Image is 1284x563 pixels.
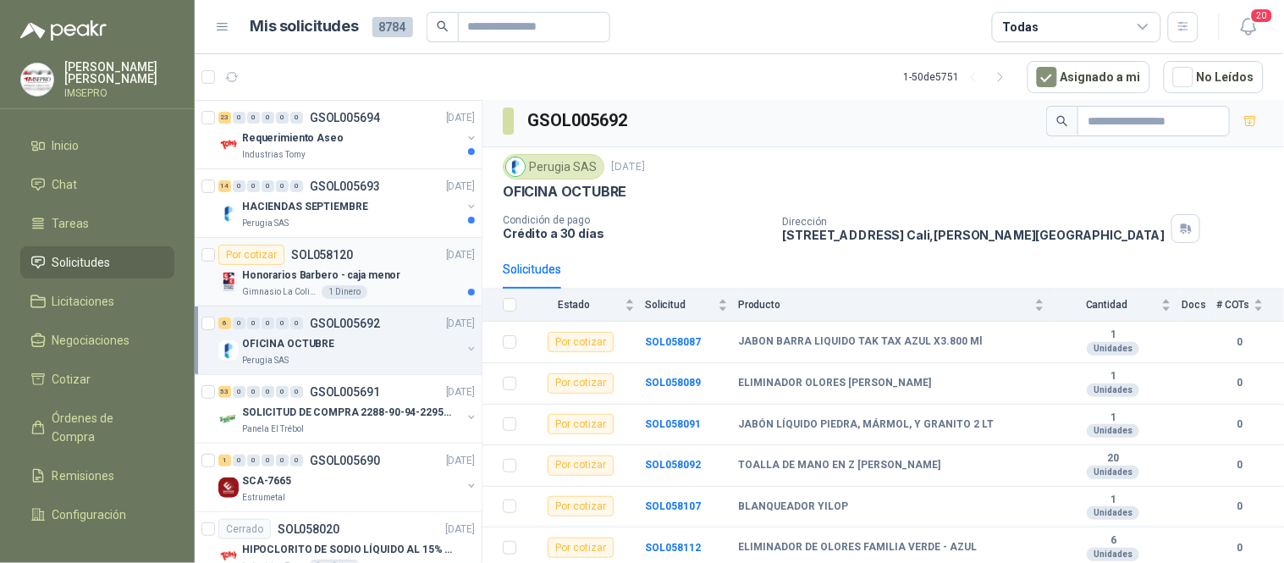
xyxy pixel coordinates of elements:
[218,317,231,329] div: 6
[1055,452,1171,466] b: 20
[218,340,239,361] img: Company Logo
[218,382,478,436] a: 53 0 0 0 0 0 GSOL005691[DATE] Company LogoSOLICITUD DE COMPRA 2288-90-94-2295-96-2301-02-04Panela...
[446,247,475,263] p: [DATE]
[218,112,231,124] div: 23
[242,268,400,284] p: Honorarios Barbero - caja menor
[218,135,239,155] img: Company Logo
[1164,61,1264,93] button: No Leídos
[322,285,367,299] div: 1 Dinero
[310,386,380,398] p: GSOL005691
[20,499,174,531] a: Configuración
[1216,334,1264,350] b: 0
[218,180,231,192] div: 14
[548,538,614,558] div: Por cotizar
[645,418,701,430] a: SOL058091
[218,176,478,230] a: 14 0 0 0 0 0 GSOL005693[DATE] Company LogoHACIENDAS SEPTIEMBREPerugia SAS
[372,17,413,37] span: 8784
[645,500,701,512] a: SOL058107
[1216,417,1264,433] b: 0
[1055,370,1171,384] b: 1
[242,542,453,558] p: HIPOCLORITO DE SODIO LÍQUIDO AL 15% CONT NETO 20L
[52,214,90,233] span: Tareas
[20,207,174,240] a: Tareas
[52,409,158,446] span: Órdenes de Compra
[290,180,303,192] div: 0
[20,402,174,453] a: Órdenes de Compra
[503,154,604,179] div: Perugia SAS
[446,316,475,332] p: [DATE]
[242,199,368,215] p: HACIENDAS SEPTIEMBRE
[1216,289,1284,322] th: # COTs
[247,317,260,329] div: 0
[218,313,478,367] a: 6 0 0 0 0 0 GSOL005692[DATE] Company LogoOFICINA OCTUBREPerugia SAS
[1087,424,1139,438] div: Unidades
[1087,506,1139,520] div: Unidades
[20,246,174,279] a: Solicitudes
[262,180,274,192] div: 0
[20,363,174,395] a: Cotizar
[233,386,245,398] div: 0
[446,110,475,126] p: [DATE]
[276,455,289,466] div: 0
[247,112,260,124] div: 0
[437,20,449,32] span: search
[738,500,848,514] b: BLANQUEADOR YILOP
[904,63,1014,91] div: 1 - 50 de 5751
[738,299,1031,311] span: Producto
[310,180,380,192] p: GSOL005693
[527,108,630,134] h3: GSOL005692
[20,168,174,201] a: Chat
[548,373,614,394] div: Por cotizar
[52,466,115,485] span: Remisiones
[218,455,231,466] div: 1
[233,180,245,192] div: 0
[218,108,478,162] a: 23 0 0 0 0 0 GSOL005694[DATE] Company LogoRequerimiento AseoIndustrias Tomy
[503,183,626,201] p: OFICINA OCTUBRE
[242,148,306,162] p: Industrias Tomy
[52,331,130,350] span: Negociaciones
[20,20,107,41] img: Logo peakr
[290,112,303,124] div: 0
[645,299,714,311] span: Solicitud
[738,289,1055,322] th: Producto
[310,455,380,466] p: GSOL005690
[738,541,977,555] b: ELIMINADOR DE OLORES FAMILIA VERDE - AZUL
[645,336,701,348] a: SOL058087
[1087,548,1139,561] div: Unidades
[1216,299,1250,311] span: # COTs
[446,522,475,538] p: [DATE]
[503,214,769,226] p: Condición de pago
[1003,18,1039,36] div: Todas
[262,112,274,124] div: 0
[276,112,289,124] div: 0
[251,14,359,39] h1: Mis solicitudes
[290,386,303,398] div: 0
[1182,289,1216,322] th: Docs
[783,216,1166,228] p: Dirección
[64,61,174,85] p: [PERSON_NAME] [PERSON_NAME]
[20,130,174,162] a: Inicio
[548,414,614,434] div: Por cotizar
[195,238,482,306] a: Por cotizarSOL058120[DATE] Company LogoHonorarios Barbero - caja menorGimnasio La Colina1 Dinero
[276,180,289,192] div: 0
[783,228,1166,242] p: [STREET_ADDRESS] Cali , [PERSON_NAME][GEOGRAPHIC_DATA]
[242,285,318,299] p: Gimnasio La Colina
[1055,411,1171,425] b: 1
[310,112,380,124] p: GSOL005694
[218,386,231,398] div: 53
[1087,384,1139,397] div: Unidades
[645,542,701,554] a: SOL058112
[548,455,614,476] div: Por cotizar
[242,422,304,436] p: Panela El Trébol
[52,253,111,272] span: Solicitudes
[218,477,239,498] img: Company Logo
[291,249,353,261] p: SOL058120
[738,335,982,349] b: JABON BARRA LIQUIDO TAK TAX AZUL X3.800 Ml
[738,418,994,432] b: JABÓN LÍQUIDO PIEDRA, MÁRMOL, Y GRANITO 2 LT
[218,409,239,429] img: Company Logo
[233,112,245,124] div: 0
[242,217,289,230] p: Perugia SAS
[1216,375,1264,391] b: 0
